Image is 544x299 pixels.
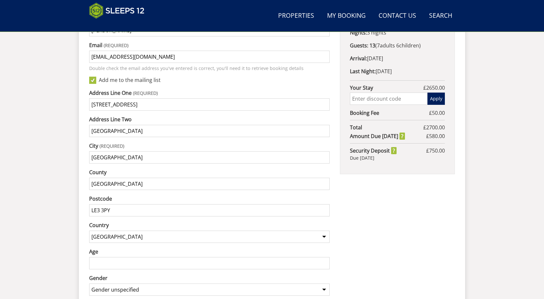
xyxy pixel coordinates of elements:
[377,42,380,49] span: 7
[429,147,445,154] span: 750.00
[429,109,445,117] span: £
[376,9,419,23] a: Contact Us
[89,51,330,63] input: Email Address
[89,168,330,176] label: County
[350,124,423,131] strong: Total
[86,23,154,28] iframe: Customer reviews powered by Trustpilot
[350,84,423,92] strong: Your Stay
[350,67,445,75] p: [DATE]
[350,42,368,49] strong: Guests:
[370,42,421,49] span: ( )
[89,98,330,111] input: First Line of Your Address
[89,115,330,123] label: Address Line Two
[350,68,376,75] strong: Last Night:
[350,154,445,162] div: Due [DATE]
[350,29,367,36] strong: Nights:
[324,9,368,23] a: My Booking
[392,42,395,49] span: s
[396,42,399,49] span: 6
[89,41,330,49] label: Email
[276,9,317,23] a: Properties
[89,142,330,150] label: City
[350,55,445,62] p: [DATE]
[89,195,330,203] label: Postcode
[89,3,145,19] img: Sleeps 12
[427,9,455,23] a: Search
[426,124,445,131] span: 2700.00
[350,132,405,140] strong: Amount Due [DATE]
[423,124,445,131] span: £
[395,42,419,49] span: child
[432,109,445,116] span: 50.00
[426,84,445,91] span: 2650.00
[350,29,445,36] p: 3 nights
[350,55,367,62] strong: Arrival:
[426,132,445,140] span: £
[89,248,330,255] label: Age
[411,42,419,49] span: ren
[99,77,330,84] label: Add me to the mailing list
[377,42,395,49] span: adult
[427,93,445,105] button: Apply
[370,42,375,49] strong: 13
[89,274,330,282] label: Gender
[89,221,330,229] label: Country
[350,147,397,154] strong: Security Deposit
[89,89,330,97] label: Address Line One
[89,125,330,137] input: Second Line of Your Address
[423,84,445,92] span: £
[89,65,330,72] p: Double check the email address you've entered is correct, you'll need it to retrieve booking details
[350,109,429,117] strong: Booking Fee
[350,93,427,105] input: Enter discount code
[429,133,445,140] span: 580.00
[426,147,445,154] span: £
